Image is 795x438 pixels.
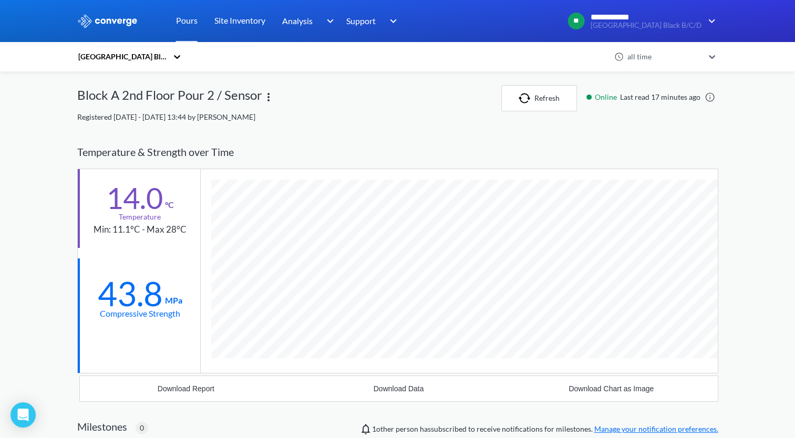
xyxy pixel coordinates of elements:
[614,52,624,61] img: icon-clock.svg
[505,376,718,401] button: Download Chart as Image
[140,422,144,434] span: 0
[372,424,394,433] span: Victor Palade
[11,402,36,427] div: Open Intercom Messenger
[100,307,180,320] div: Compressive Strength
[77,112,255,121] span: Registered [DATE] - [DATE] 13:44 by [PERSON_NAME]
[77,51,168,62] div: [GEOGRAPHIC_DATA] Black B/C/D
[501,85,577,111] button: Refresh
[594,424,718,433] a: Manage your notification preferences.
[319,15,336,27] img: downArrow.svg
[383,15,400,27] img: downArrow.svg
[292,376,505,401] button: Download Data
[77,85,262,111] div: Block A 2nd Floor Pour 2 / Sensor
[346,14,376,27] span: Support
[106,185,163,211] div: 14.0
[262,91,275,103] img: more.svg
[119,211,161,223] div: Temperature
[359,423,372,435] img: notifications-icon.svg
[569,384,654,393] div: Download Chart as Image
[374,384,424,393] div: Download Data
[519,93,534,103] img: icon-refresh.svg
[98,280,163,307] div: 43.8
[625,51,704,62] div: all time
[77,14,138,28] img: logo_ewhite.svg
[701,15,718,27] img: downArrow.svg
[94,223,187,237] div: Min: 11.1°C - Max 28°C
[595,91,620,103] span: Online
[591,22,701,29] span: [GEOGRAPHIC_DATA] Black B/C/D
[80,376,293,401] button: Download Report
[282,14,313,27] span: Analysis
[158,384,214,393] div: Download Report
[372,423,718,435] span: person has subscribed to receive notifications for milestones.
[77,420,127,433] h2: Milestones
[581,91,718,103] div: Last read 17 minutes ago
[77,135,718,169] div: Temperature & Strength over Time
